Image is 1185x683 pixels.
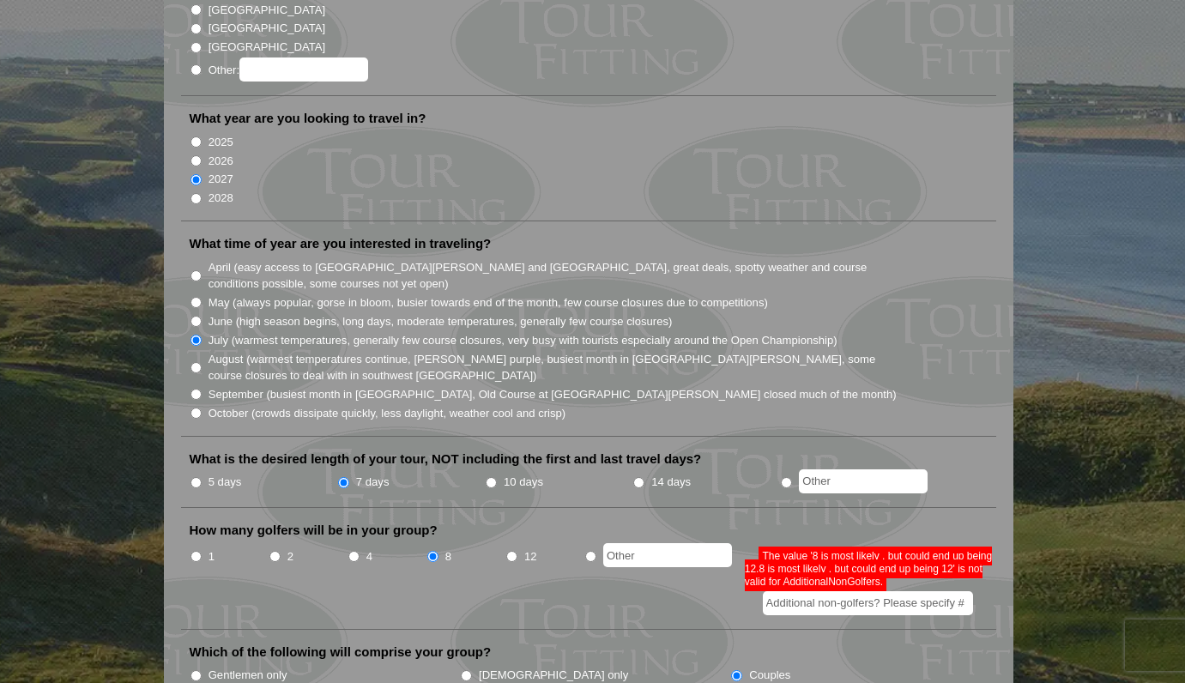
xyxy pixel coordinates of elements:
[190,522,438,539] label: How many golfers will be in your group?
[239,57,368,82] input: Other:
[209,57,368,82] label: Other:
[209,190,233,207] label: 2028
[651,474,691,491] label: 14 days
[356,474,390,491] label: 7 days
[524,548,537,565] label: 12
[209,2,325,19] label: [GEOGRAPHIC_DATA]
[209,474,242,491] label: 5 days
[190,235,492,252] label: What time of year are you interested in traveling?
[209,153,233,170] label: 2026
[209,134,233,151] label: 2025
[603,543,732,567] input: Other
[209,259,898,293] label: April (easy access to [GEOGRAPHIC_DATA][PERSON_NAME] and [GEOGRAPHIC_DATA], great deals, spotty w...
[209,405,566,422] label: October (crowds dissipate quickly, less daylight, weather cool and crisp)
[209,171,233,188] label: 2027
[745,547,992,591] span: The value '8 is most likely , but could end up being 12,8 is most likely , but could end up being...
[445,548,451,565] label: 8
[209,313,673,330] label: June (high season begins, long days, moderate temperatures, generally few course closures)
[209,386,897,403] label: September (busiest month in [GEOGRAPHIC_DATA], Old Course at [GEOGRAPHIC_DATA][PERSON_NAME] close...
[209,351,898,384] label: August (warmest temperatures continue, [PERSON_NAME] purple, busiest month in [GEOGRAPHIC_DATA][P...
[287,548,293,565] label: 2
[366,548,372,565] label: 4
[190,450,702,468] label: What is the desired length of your tour, NOT including the first and last travel days?
[799,469,928,493] input: Other
[209,294,768,311] label: May (always popular, gorse in bloom, busier towards end of the month, few course closures due to ...
[190,644,492,661] label: Which of the following will comprise your group?
[209,20,325,37] label: [GEOGRAPHIC_DATA]
[763,591,973,615] input: Additional non-golfers? Please specify #
[504,474,543,491] label: 10 days
[209,548,215,565] label: 1
[209,39,325,56] label: [GEOGRAPHIC_DATA]
[190,110,426,127] label: What year are you looking to travel in?
[209,332,837,349] label: July (warmest temperatures, generally few course closures, very busy with tourists especially aro...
